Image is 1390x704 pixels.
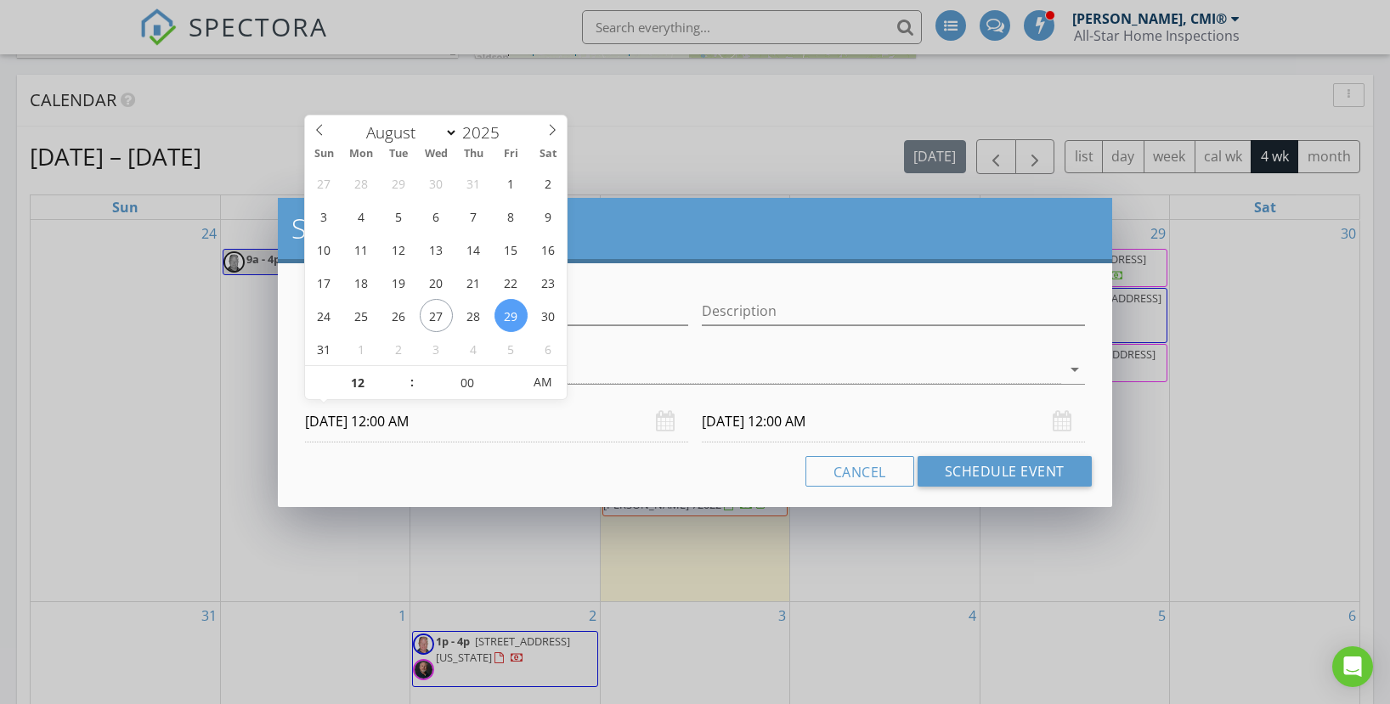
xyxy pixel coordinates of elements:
[420,332,453,365] span: September 3, 2025
[308,233,341,266] span: August 10, 2025
[420,266,453,299] span: August 20, 2025
[1065,359,1085,380] i: arrow_drop_down
[494,233,528,266] span: August 15, 2025
[494,332,528,365] span: September 5, 2025
[529,149,567,160] span: Sat
[494,266,528,299] span: August 22, 2025
[382,166,415,200] span: July 29, 2025
[305,401,688,442] input: Select date
[531,332,564,365] span: September 6, 2025
[342,149,380,160] span: Mon
[457,332,490,365] span: September 4, 2025
[531,200,564,233] span: August 9, 2025
[291,211,1099,245] h2: Schedule Event
[494,166,528,200] span: August 1, 2025
[345,166,378,200] span: July 28, 2025
[380,149,417,160] span: Tue
[345,332,378,365] span: September 1, 2025
[420,200,453,233] span: August 6, 2025
[382,200,415,233] span: August 5, 2025
[308,332,341,365] span: August 31, 2025
[702,401,1085,442] input: Select date
[382,299,415,332] span: August 26, 2025
[308,266,341,299] span: August 17, 2025
[420,233,453,266] span: August 13, 2025
[457,266,490,299] span: August 21, 2025
[410,365,415,399] span: :
[494,200,528,233] span: August 8, 2025
[382,266,415,299] span: August 19, 2025
[457,299,490,332] span: August 28, 2025
[345,266,378,299] span: August 18, 2025
[382,332,415,365] span: September 2, 2025
[457,200,490,233] span: August 7, 2025
[420,299,453,332] span: August 27, 2025
[308,200,341,233] span: August 3, 2025
[455,149,492,160] span: Thu
[457,166,490,200] span: July 31, 2025
[805,456,914,487] button: Cancel
[417,149,455,160] span: Wed
[305,149,342,160] span: Sun
[345,200,378,233] span: August 4, 2025
[494,299,528,332] span: August 29, 2025
[345,299,378,332] span: August 25, 2025
[1332,646,1373,687] div: Open Intercom Messenger
[531,233,564,266] span: August 16, 2025
[308,299,341,332] span: August 24, 2025
[308,166,341,200] span: July 27, 2025
[382,233,415,266] span: August 12, 2025
[520,365,567,399] span: Click to toggle
[531,266,564,299] span: August 23, 2025
[458,121,514,144] input: Year
[345,233,378,266] span: August 11, 2025
[918,456,1092,487] button: Schedule Event
[420,166,453,200] span: July 30, 2025
[457,233,490,266] span: August 14, 2025
[531,166,564,200] span: August 2, 2025
[531,299,564,332] span: August 30, 2025
[492,149,529,160] span: Fri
